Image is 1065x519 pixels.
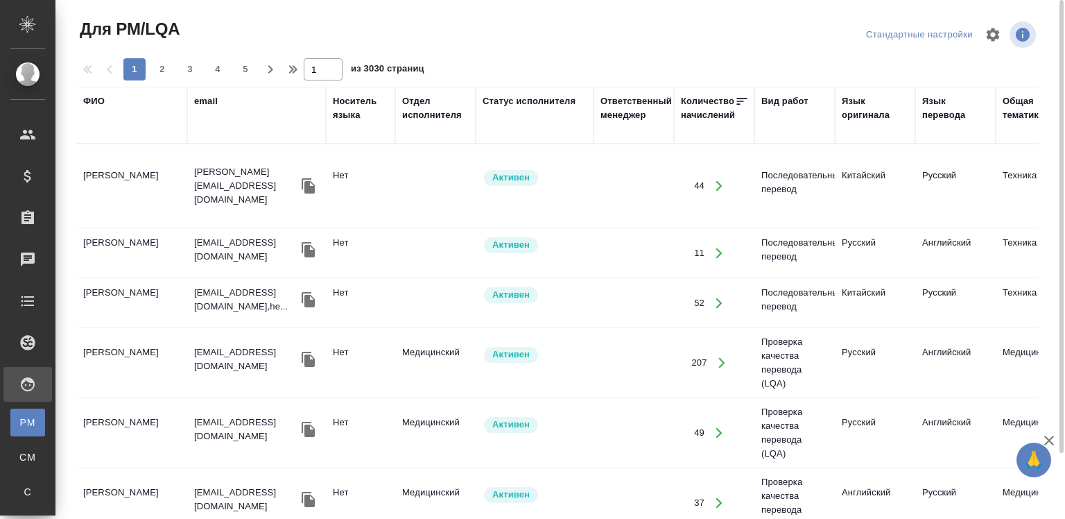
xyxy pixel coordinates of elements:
button: Скопировать [298,349,319,370]
div: Рядовой исполнитель: назначай с учетом рейтинга [483,416,587,434]
button: Открыть работы [705,489,734,518]
div: Вид работ [761,94,808,108]
span: Посмотреть информацию [1010,22,1039,48]
p: [EMAIL_ADDRESS][DOMAIN_NAME] [194,486,298,513]
div: Рядовой исполнитель: назначай с учетом рейтинга [483,486,587,504]
span: 3 [179,62,201,76]
td: Русский [835,409,915,457]
button: 4 [207,58,229,80]
td: Нет [326,279,395,327]
div: Рядовой исполнитель: назначай с учетом рейтинга [483,346,587,364]
td: Нет [326,409,395,457]
button: Скопировать [298,289,319,310]
td: [PERSON_NAME] [76,409,187,457]
a: CM [10,443,45,471]
button: Открыть работы [705,419,734,448]
div: 37 [694,496,704,510]
td: Китайский [835,279,915,327]
div: Отдел исполнителя [402,94,469,122]
div: Рядовой исполнитель: назначай с учетом рейтинга [483,286,587,305]
span: 4 [207,62,229,76]
button: 2 [151,58,173,80]
td: Медицинский [395,339,476,387]
td: [PERSON_NAME] [76,339,187,387]
button: 🙏 [1016,443,1051,477]
span: 5 [234,62,257,76]
td: Проверка качества перевода (LQA) [754,328,835,398]
span: из 3030 страниц [351,60,424,80]
div: Ответственный менеджер [600,94,672,122]
p: [PERSON_NAME][EMAIL_ADDRESS][DOMAIN_NAME] [194,165,298,207]
button: Открыть работы [708,349,736,377]
button: Скопировать [298,489,319,510]
td: Английский [915,339,996,387]
td: Последовательный перевод [754,229,835,278]
p: [EMAIL_ADDRESS][DOMAIN_NAME],he... [194,286,298,314]
td: Русский [835,339,915,387]
span: 2 [151,62,173,76]
td: Русский [835,229,915,278]
div: Язык перевода [922,94,989,122]
td: Нет [326,229,395,278]
div: 49 [694,426,704,440]
td: Нет [326,339,395,387]
div: Носитель языка [333,94,388,122]
p: Активен [492,288,530,302]
p: Активен [492,348,530,361]
div: Количество начислений [681,94,735,122]
div: 44 [694,179,704,193]
span: Для PM/LQA [76,18,180,40]
button: Скопировать [298,419,319,440]
div: Язык оригинала [842,94,908,122]
div: 11 [694,246,704,260]
p: Активен [492,238,530,252]
div: ФИО [83,94,105,108]
span: 🙏 [1022,445,1046,475]
td: Медицинский [395,409,476,457]
td: Русский [915,279,996,327]
div: email [194,94,218,108]
span: PM [17,416,38,429]
td: Английский [915,229,996,278]
td: [PERSON_NAME] [76,279,187,327]
div: 207 [691,356,707,370]
p: [EMAIL_ADDRESS][DOMAIN_NAME] [194,416,298,443]
button: Скопировать [298,239,319,260]
button: Открыть работы [705,172,734,201]
td: Английский [915,409,996,457]
a: PM [10,409,45,436]
p: Активен [492,171,530,185]
p: [EMAIL_ADDRESS][DOMAIN_NAME] [194,346,298,373]
div: Рядовой исполнитель: назначай с учетом рейтинга [483,236,587,255]
td: [PERSON_NAME] [76,229,187,278]
button: Открыть работы [705,239,734,267]
span: Настроить таблицу [976,18,1010,51]
td: Последовательный перевод [754,162,835,210]
td: Проверка качества перевода (LQA) [754,398,835,468]
button: 5 [234,58,257,80]
td: Китайский [835,162,915,210]
td: Последовательный перевод [754,279,835,327]
button: Скопировать [298,176,319,196]
div: split button [863,24,976,46]
p: Активен [492,488,530,502]
button: Открыть работы [705,289,734,317]
td: Русский [915,162,996,210]
p: [EMAIL_ADDRESS][DOMAIN_NAME] [194,236,298,264]
td: [PERSON_NAME] [76,162,187,210]
span: CM [17,450,38,464]
a: С [10,478,45,506]
span: С [17,485,38,499]
button: 3 [179,58,201,80]
div: Рядовой исполнитель: назначай с учетом рейтинга [483,169,587,187]
td: Нет [326,162,395,210]
div: 52 [694,296,704,310]
p: Активен [492,418,530,432]
div: Статус исполнителя [483,94,575,108]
